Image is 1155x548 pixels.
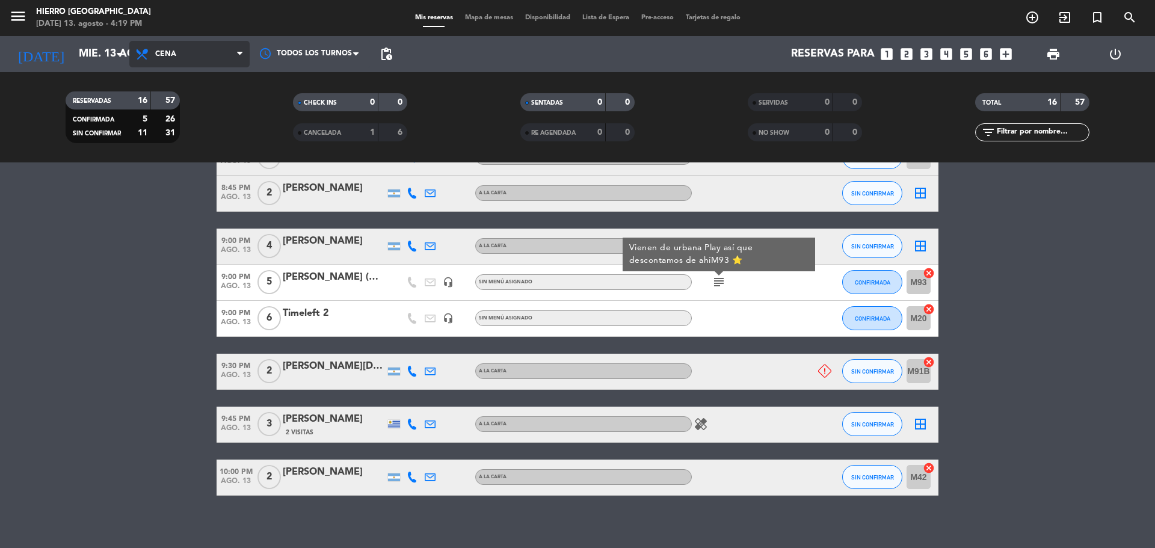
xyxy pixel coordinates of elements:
button: CONFIRMADA [842,270,902,294]
span: ago. 13 [217,318,255,332]
span: ago. 13 [217,424,255,438]
span: CONFIRMADA [73,117,114,123]
span: Sin menú asignado [479,280,532,285]
strong: 26 [165,115,177,123]
i: menu [9,7,27,25]
i: exit_to_app [1058,10,1072,25]
div: [PERSON_NAME] [283,464,385,480]
div: [PERSON_NAME] [283,411,385,427]
i: looks_one [879,46,895,62]
span: 9:00 PM [217,233,255,247]
div: Vienen de urbana Play así que descontamos de ahíM93 ⭐ [629,242,809,267]
span: ago. 13 [217,157,255,171]
i: cancel [923,267,935,279]
span: Mis reservas [409,14,459,21]
i: border_all [913,239,928,253]
span: 2 [257,465,281,489]
button: SIN CONFIRMAR [842,181,902,205]
span: RESERVADAS [73,98,111,104]
span: Pre-acceso [635,14,680,21]
div: Timeleft 2 [283,306,385,321]
span: Sin menú asignado [479,316,532,321]
i: healing [694,417,708,431]
div: [PERSON_NAME] (Urbana play) [283,269,385,285]
span: ago. 13 [217,371,255,385]
span: CHECK INS [304,100,337,106]
span: A la carta [479,422,507,426]
i: cancel [923,462,935,474]
span: 10:00 PM [217,464,255,478]
i: turned_in_not [1090,10,1104,25]
span: A la carta [479,475,507,479]
div: [DATE] 13. agosto - 4:19 PM [36,18,151,30]
strong: 57 [1075,98,1087,106]
strong: 0 [398,98,405,106]
span: 2 [257,181,281,205]
div: [PERSON_NAME] [283,233,385,249]
strong: 1 [370,128,375,137]
div: [PERSON_NAME][DEMOGRAPHIC_DATA] [283,359,385,374]
i: looks_6 [978,46,994,62]
span: RE AGENDADA [531,130,576,136]
span: Reservas para [791,48,875,60]
span: Cena [155,50,176,58]
i: looks_4 [938,46,954,62]
span: ago. 13 [217,282,255,296]
span: ago. 13 [217,246,255,260]
span: SIN CONFIRMAR [851,368,894,375]
i: border_all [913,186,928,200]
i: headset_mic [443,277,454,288]
div: Hierro [GEOGRAPHIC_DATA] [36,6,151,18]
button: CONFIRMADA [842,306,902,330]
strong: 0 [852,128,860,137]
span: 4 [257,234,281,258]
i: add_circle_outline [1025,10,1039,25]
button: menu [9,7,27,29]
span: ago. 13 [217,477,255,491]
button: SIN CONFIRMAR [842,234,902,258]
strong: 0 [825,98,830,106]
button: SIN CONFIRMAR [842,465,902,489]
strong: 0 [625,98,632,106]
span: 9:45 PM [217,411,255,425]
span: CONFIRMADA [855,279,890,286]
span: ago. 13 [217,193,255,207]
strong: 0 [597,128,602,137]
span: A la carta [479,244,507,248]
strong: 16 [1047,98,1057,106]
strong: 16 [138,96,147,105]
i: border_all [913,417,928,431]
strong: 0 [597,98,602,106]
span: 8:45 PM [217,180,255,194]
div: LOG OUT [1084,36,1146,72]
i: search [1123,10,1137,25]
i: arrow_drop_down [112,47,126,61]
span: Lista de Espera [576,14,635,21]
span: Mapa de mesas [459,14,519,21]
i: headset_mic [443,313,454,324]
span: SIN CONFIRMAR [851,243,894,250]
span: 2 Visitas [286,428,313,437]
i: add_box [998,46,1014,62]
span: 9:00 PM [217,305,255,319]
i: subject [712,275,726,289]
span: TOTAL [982,100,1001,106]
span: 5 [257,270,281,294]
div: [PERSON_NAME] [283,180,385,196]
strong: 5 [143,115,147,123]
strong: 0 [852,98,860,106]
span: 2 [257,359,281,383]
span: NO SHOW [759,130,789,136]
input: Filtrar por nombre... [996,126,1089,139]
i: looks_two [899,46,914,62]
span: 9:00 PM [217,269,255,283]
span: SIN CONFIRMAR [851,190,894,197]
span: 9:30 PM [217,358,255,372]
button: SIN CONFIRMAR [842,412,902,436]
span: CONFIRMADA [855,315,890,322]
strong: 0 [625,128,632,137]
span: SIN CONFIRMAR [851,421,894,428]
span: CANCELADA [304,130,341,136]
span: SERVIDAS [759,100,788,106]
i: filter_list [981,125,996,140]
